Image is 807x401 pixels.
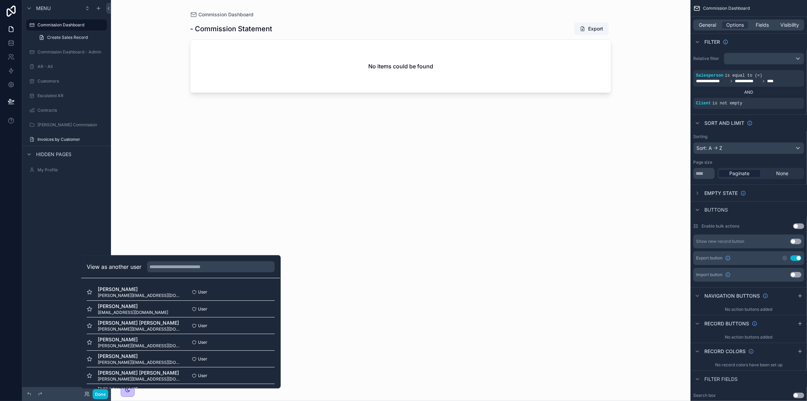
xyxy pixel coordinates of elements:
span: [PERSON_NAME][EMAIL_ADDRESS][DOMAIN_NAME] [98,376,181,382]
span: Navigation buttons [704,292,760,299]
a: Commission Dashboard [26,19,107,31]
a: Escalated AR [26,90,107,101]
a: Customers [26,76,107,87]
label: Commission Dashboard [37,22,103,28]
span: Menu [36,5,51,12]
span: Visibility [781,22,799,28]
h2: View as another user [87,263,141,271]
span: Empty state [704,190,738,197]
span: Options [726,22,744,28]
a: AR - All [26,61,107,72]
span: Record colors [704,348,746,355]
span: [PERSON_NAME][EMAIL_ADDRESS][DOMAIN_NAME] [98,359,181,365]
div: No action buttons added [690,304,807,315]
span: is equal to (=) [725,73,762,78]
button: Done [93,389,108,399]
span: [PERSON_NAME] [98,386,181,393]
label: Page size [693,160,712,165]
span: [PERSON_NAME] [98,336,181,343]
div: No action buttons added [690,332,807,343]
a: Invoices by Customer [26,134,107,145]
span: Hidden pages [36,151,71,158]
a: Commission Dashboard - Admin [26,46,107,58]
label: Commission Dashboard - Admin [37,49,105,55]
a: [PERSON_NAME] Commission [26,119,107,130]
span: [PERSON_NAME] [PERSON_NAME] [98,369,181,376]
span: Record buttons [704,320,749,327]
span: Filter [704,39,720,45]
span: User [198,323,207,328]
span: User [198,373,207,378]
label: AR - All [37,64,105,69]
span: Fields [756,22,769,28]
span: User [198,356,207,361]
label: Contracts [37,108,105,113]
a: Contracts [26,105,107,116]
label: My Profile [37,167,105,173]
a: My Profile [26,164,107,176]
label: Sorting [693,134,707,139]
label: Customers [37,78,105,84]
span: Salesperson [696,73,723,78]
label: Invoices by Customer [37,137,105,142]
span: Commission Dashboard [703,6,750,11]
span: Buttons [704,206,728,213]
span: [PERSON_NAME] [98,352,181,359]
span: [EMAIL_ADDRESS][DOMAIN_NAME] [98,309,168,315]
span: Filter fields [704,376,738,383]
span: Import button [696,272,722,278]
span: [PERSON_NAME][EMAIL_ADDRESS][DOMAIN_NAME] [98,293,181,298]
span: User [198,339,207,345]
span: [PERSON_NAME] [PERSON_NAME] [98,319,181,326]
div: No record colors have been set up [690,359,807,370]
span: Paginate [730,170,750,177]
div: Show new record button [696,239,744,244]
span: [PERSON_NAME] [98,286,181,293]
label: [PERSON_NAME] Commission [37,122,105,128]
button: Sort: A -> Z [693,142,804,154]
span: General [699,22,716,28]
label: Escalated AR [37,93,105,99]
span: User [198,306,207,312]
span: [PERSON_NAME] [98,302,168,309]
span: Client [696,101,711,106]
span: Sort And Limit [704,120,744,127]
a: Create Sales Record [35,32,107,43]
span: User [198,289,207,295]
span: [PERSON_NAME][EMAIL_ADDRESS][DOMAIN_NAME] [98,343,181,348]
label: Enable bulk actions [702,223,739,229]
span: [PERSON_NAME][EMAIL_ADDRESS][DOMAIN_NAME] [98,326,181,332]
label: Relative filter [693,56,721,61]
span: is not empty [712,101,742,106]
div: AND [693,89,804,95]
span: Create Sales Record [47,35,88,40]
span: None [776,170,788,177]
span: Export button [696,255,722,261]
